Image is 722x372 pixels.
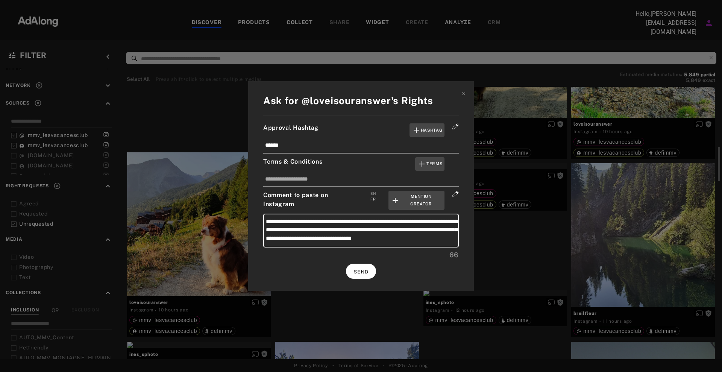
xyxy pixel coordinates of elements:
[354,269,369,275] span: SEND
[388,191,444,210] button: Mention Creator
[452,191,459,197] img: svg+xml;base64,PHN2ZyB4bWxucz0iaHR0cDovL3d3dy53My5vcmcvMjAwMC9zdmciIHdpZHRoPSIyMiIgaGVpZ2h0PSIyMC...
[410,123,445,137] button: Hashtag
[263,157,459,171] div: Terms & Conditions
[415,157,445,171] button: Terms
[684,336,722,372] iframe: Chat Widget
[370,191,376,196] div: Save an english version of your comment
[684,336,722,372] div: Widget de chat
[452,123,459,129] img: svg+xml;base64,PHN2ZyB4bWxucz0iaHR0cDovL3d3dy53My5vcmcvMjAwMC9zdmciIHdpZHRoPSIyMiIgaGVpZ2h0PSIyMC...
[263,123,459,137] div: Approval Hashtag
[346,264,376,278] button: SEND
[263,93,459,108] div: Ask for @loveisouranswer's Rights
[263,250,459,260] div: 66
[263,191,459,210] div: Comment to paste on Instagram
[370,196,376,202] div: Save an french version of your comment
